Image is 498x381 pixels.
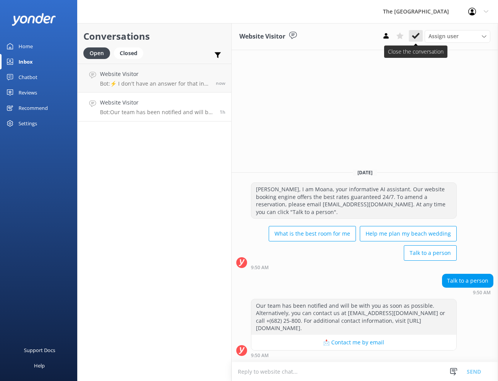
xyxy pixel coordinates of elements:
span: Sep 03 2025 11:50am (UTC -10:00) Pacific/Honolulu [220,109,225,115]
a: Website VisitorBot:⚡ I don't have an answer for that in my knowledge base. Please try and rephras... [78,64,231,93]
div: Home [19,39,33,54]
div: [PERSON_NAME], I am Moana, your informative AI assistant. Our website booking engine offers the b... [251,183,456,218]
span: [DATE] [353,169,377,176]
a: Website VisitorBot:Our team has been notified and will be with you as soon as possible. Alternati... [78,93,231,121]
div: Sep 03 2025 11:50am (UTC -10:00) Pacific/Honolulu [251,352,457,358]
button: 📩 Contact me by email [251,335,456,350]
div: Closed [114,47,143,59]
strong: 9:50 AM [251,353,269,358]
div: Talk to a person [442,274,493,287]
div: Sep 03 2025 11:50am (UTC -10:00) Pacific/Honolulu [442,290,493,295]
div: Inbox [19,54,33,69]
button: What is the best room for me [269,226,356,241]
h4: Website Visitor [100,70,210,78]
span: Assign user [429,32,459,40]
img: yonder-white-logo.png [12,13,56,26]
div: Support Docs [24,342,55,358]
div: Our team has been notified and will be with you as soon as possible. Alternatively, you can conta... [251,299,456,335]
div: Sep 03 2025 11:50am (UTC -10:00) Pacific/Honolulu [251,265,457,270]
button: Help me plan my beach wedding [360,226,457,241]
div: Chatbot [19,69,37,85]
strong: 9:50 AM [473,290,491,295]
p: Bot: Our team has been notified and will be with you as soon as possible. Alternatively, you can ... [100,109,214,116]
div: Reviews [19,85,37,100]
span: Sep 03 2025 01:45pm (UTC -10:00) Pacific/Honolulu [216,80,225,86]
a: Open [83,49,114,57]
h2: Conversations [83,29,225,44]
h3: Website Visitor [239,32,285,42]
div: Help [34,358,45,373]
a: Closed [114,49,147,57]
div: Assign User [425,30,490,42]
h4: Website Visitor [100,98,214,107]
p: Bot: ⚡ I don't have an answer for that in my knowledge base. Please try and rephrase your questio... [100,80,210,87]
div: Open [83,47,110,59]
div: Settings [19,116,37,131]
strong: 9:50 AM [251,265,269,270]
div: Recommend [19,100,48,116]
button: Talk to a person [404,245,457,261]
